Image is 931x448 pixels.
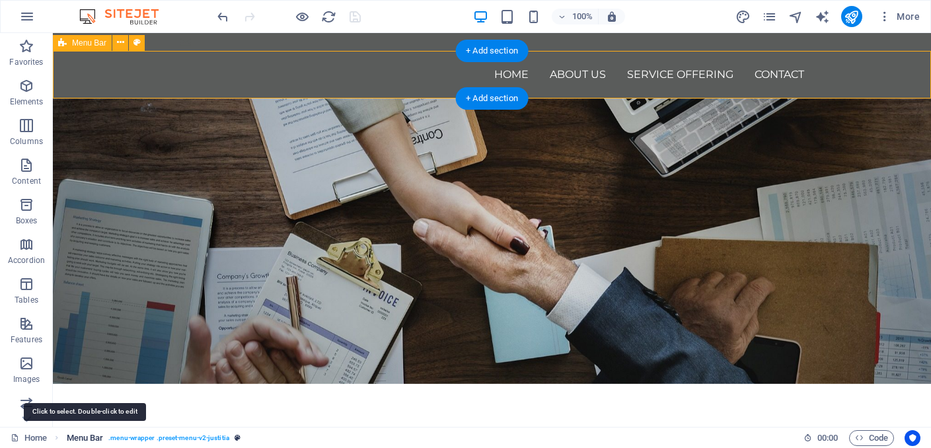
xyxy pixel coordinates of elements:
p: Tables [15,295,38,305]
span: 00 00 [817,430,838,446]
a: Click to cancel selection. Double-click to open Pages [11,430,47,446]
p: Elements [10,96,44,107]
button: Code [849,430,894,446]
span: Menu Bar [67,430,104,446]
h6: 100% [572,9,593,24]
nav: breadcrumb [67,430,241,446]
p: Features [11,334,42,345]
p: Content [12,176,41,186]
button: More [873,6,925,27]
i: Design (Ctrl+Alt+Y) [735,9,751,24]
button: pages [762,9,778,24]
p: Boxes [16,215,38,226]
iframe: To enrich screen reader interactions, please activate Accessibility in Grammarly extension settings [53,33,931,427]
span: Menu Bar [72,39,106,47]
h6: Session time [803,430,838,446]
p: Favorites [9,57,43,67]
div: + Add section [455,40,529,62]
button: undo [215,9,231,24]
i: Pages (Ctrl+Alt+S) [762,9,777,24]
div: + Add section [455,87,529,110]
span: More [878,10,920,23]
button: reload [320,9,336,24]
span: . menu-wrapper .preset-menu-v2-justitia [108,430,229,446]
i: This element is a customizable preset [235,434,241,441]
button: publish [841,6,862,27]
img: Editor Logo [76,9,175,24]
span: Code [855,430,888,446]
button: text_generator [815,9,831,24]
button: 100% [552,9,599,24]
p: Columns [10,136,43,147]
p: Accordion [8,255,45,266]
button: navigator [788,9,804,24]
button: Usercentrics [905,430,920,446]
button: design [735,9,751,24]
span: : [827,433,829,443]
p: Images [13,374,40,385]
i: Undo: Change description (Ctrl+Z) [215,9,231,24]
